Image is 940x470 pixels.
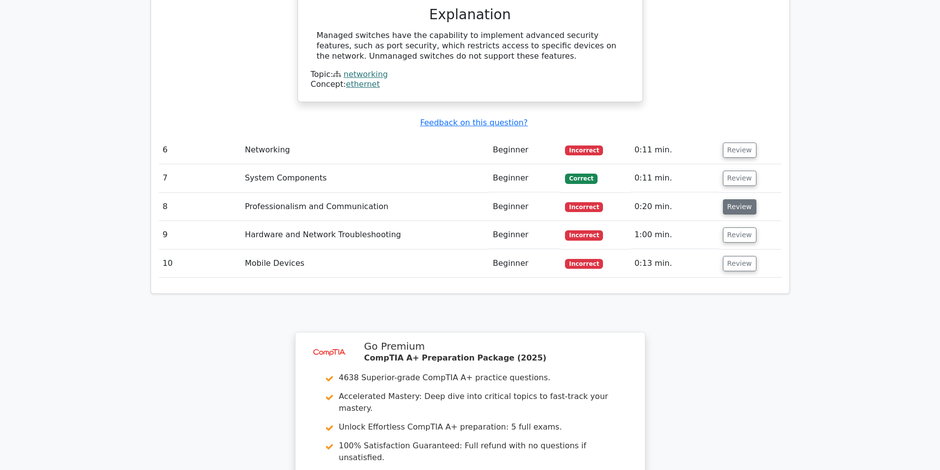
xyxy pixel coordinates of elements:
[311,79,630,90] div: Concept:
[631,193,719,221] td: 0:20 min.
[317,6,624,23] h3: Explanation
[489,164,562,192] td: Beginner
[565,174,597,183] span: Correct
[723,256,756,271] button: Review
[723,227,756,243] button: Review
[489,193,562,221] td: Beginner
[311,70,630,80] div: Topic:
[631,164,719,192] td: 0:11 min.
[489,136,562,164] td: Beginner
[159,250,241,278] td: 10
[159,193,241,221] td: 8
[565,145,603,155] span: Incorrect
[241,193,489,221] td: Professionalism and Communication
[346,79,380,89] a: ethernet
[565,230,603,240] span: Incorrect
[241,164,489,192] td: System Components
[723,143,756,158] button: Review
[489,221,562,249] td: Beginner
[159,164,241,192] td: 7
[343,70,388,79] a: networking
[631,136,719,164] td: 0:11 min.
[241,221,489,249] td: Hardware and Network Troubleshooting
[241,250,489,278] td: Mobile Devices
[565,259,603,269] span: Incorrect
[241,136,489,164] td: Networking
[420,118,527,127] a: Feedback on this question?
[631,250,719,278] td: 0:13 min.
[317,31,624,61] div: Managed switches have the capability to implement advanced security features, such as port securi...
[723,199,756,215] button: Review
[723,171,756,186] button: Review
[159,221,241,249] td: 9
[631,221,719,249] td: 1:00 min.
[159,136,241,164] td: 6
[565,202,603,212] span: Incorrect
[489,250,562,278] td: Beginner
